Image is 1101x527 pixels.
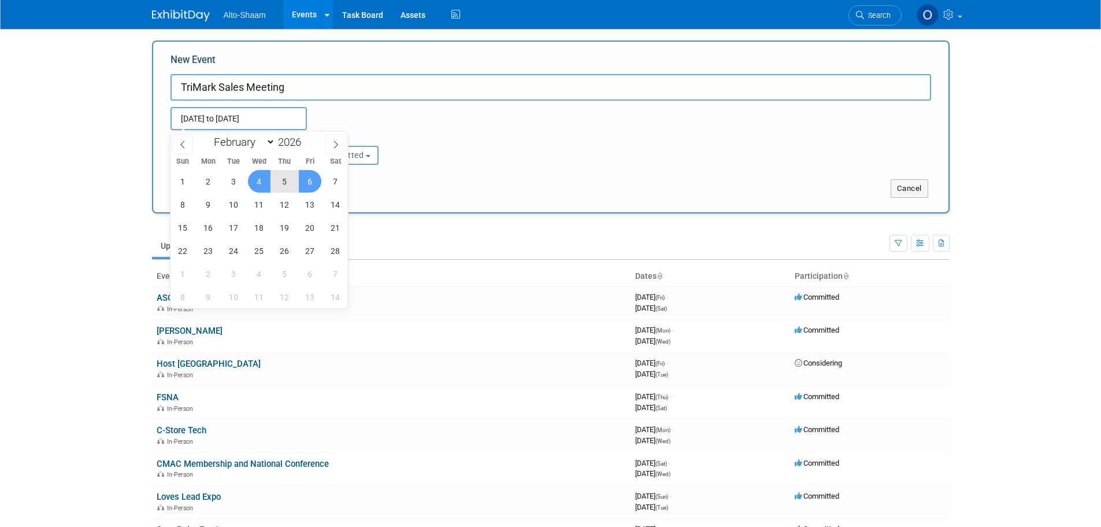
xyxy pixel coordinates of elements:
img: In-Person Event [157,438,164,444]
a: Upcoming17 [152,235,220,257]
span: February 16, 2026 [197,216,220,239]
a: Loves Lead Expo [157,492,221,502]
th: Event [152,267,631,286]
span: Committed [795,392,839,401]
span: February 7, 2026 [324,170,347,193]
span: February 14, 2026 [324,193,347,216]
span: March 1, 2026 [172,263,194,285]
span: - [670,492,672,500]
span: - [670,392,672,401]
span: February 2, 2026 [197,170,220,193]
span: In-Person [167,504,197,512]
a: [PERSON_NAME] [157,326,223,336]
span: Committed [795,326,839,334]
span: February 3, 2026 [223,170,245,193]
span: February 20, 2026 [299,216,321,239]
div: Attendance / Format: [170,130,283,145]
span: (Sun) [655,493,668,500]
span: (Mon) [655,327,670,334]
span: (Tue) [655,504,668,511]
span: Wed [246,158,272,165]
span: Sun [170,158,196,165]
span: February 26, 2026 [273,239,296,262]
span: In-Person [167,405,197,412]
span: [DATE] [635,425,674,434]
span: March 6, 2026 [299,263,321,285]
img: In-Person Event [157,305,164,311]
span: In-Person [167,305,197,313]
span: [DATE] [635,304,667,312]
span: [DATE] [635,436,670,445]
select: Month [209,135,275,149]
span: Committed [795,492,839,500]
span: Search [864,11,891,20]
span: February 1, 2026 [172,170,194,193]
span: March 4, 2026 [248,263,270,285]
span: [DATE] [635,326,674,334]
span: February 18, 2026 [248,216,270,239]
span: February 19, 2026 [273,216,296,239]
img: In-Person Event [157,405,164,411]
span: February 6, 2026 [299,170,321,193]
img: In-Person Event [157,371,164,377]
span: [DATE] [635,459,670,467]
span: In-Person [167,471,197,478]
span: [DATE] [635,392,672,401]
span: February 22, 2026 [172,239,194,262]
span: In-Person [167,338,197,346]
a: ASORE [157,293,183,303]
span: February 24, 2026 [223,239,245,262]
div: Participation: [300,130,412,145]
span: February 4, 2026 [248,170,270,193]
span: (Tue) [655,371,668,378]
span: - [672,425,674,434]
span: March 8, 2026 [172,286,194,308]
span: February 28, 2026 [324,239,347,262]
span: [DATE] [635,469,670,478]
span: March 12, 2026 [273,286,296,308]
span: February 13, 2026 [299,193,321,216]
span: March 11, 2026 [248,286,270,308]
span: Mon [195,158,221,165]
span: February 25, 2026 [248,239,270,262]
span: Thu [272,158,297,165]
span: March 7, 2026 [324,263,347,285]
span: March 5, 2026 [273,263,296,285]
a: Host [GEOGRAPHIC_DATA] [157,359,261,369]
button: Cancel [891,179,928,198]
a: Sort by Start Date [657,271,662,281]
span: [DATE] [635,337,670,345]
span: In-Person [167,371,197,379]
span: Tue [221,158,246,165]
span: February 10, 2026 [223,193,245,216]
span: Sat [322,158,348,165]
span: - [672,326,674,334]
span: - [666,293,668,301]
th: Dates [631,267,790,286]
span: March 14, 2026 [324,286,347,308]
span: [DATE] [635,503,668,511]
span: Committed [795,425,839,434]
span: (Wed) [655,338,670,345]
span: March 10, 2026 [223,286,245,308]
span: [DATE] [635,359,668,367]
img: In-Person Event [157,338,164,344]
span: Alto-Shaam [224,10,266,20]
span: - [669,459,670,467]
span: February 15, 2026 [172,216,194,239]
span: (Sat) [655,460,667,467]
img: In-Person Event [157,471,164,477]
span: - [666,359,668,367]
span: February 23, 2026 [197,239,220,262]
input: Year [275,135,310,149]
span: February 8, 2026 [172,193,194,216]
img: ExhibitDay [152,10,210,21]
a: Sort by Participation Type [843,271,848,281]
span: [DATE] [635,403,667,412]
span: Fri [297,158,322,165]
span: (Fri) [655,294,665,301]
th: Participation [790,267,950,286]
a: FSNA [157,392,179,403]
a: Search [848,5,902,25]
span: Considering [795,359,842,367]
